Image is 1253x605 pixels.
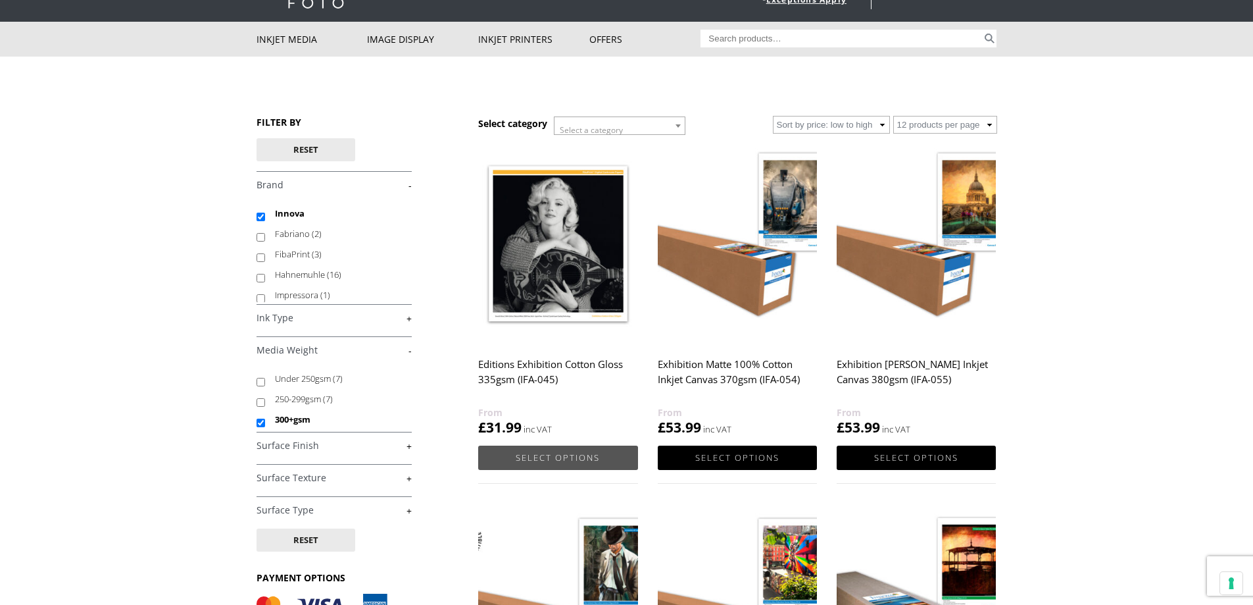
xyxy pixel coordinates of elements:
[658,418,666,436] span: £
[257,496,412,523] h4: Surface Type
[478,144,637,437] a: Editions Exhibition Cotton Gloss 335gsm (IFA-045) £31.99
[312,248,322,260] span: (3)
[658,144,817,437] a: Exhibition Matte 100% Cotton Inkjet Canvas 370gsm (IFA-054) £53.99
[700,30,982,47] input: Search products…
[275,203,399,224] label: Innova
[257,336,412,363] h4: Media Weight
[837,144,996,344] img: Exhibition Matte Polycotton Inkjet Canvas 380gsm (IFA-055)
[837,418,880,436] bdi: 53.99
[257,22,368,57] a: Inkjet Media
[837,352,996,405] h2: Exhibition [PERSON_NAME] Inkjet Canvas 380gsm (IFA-055)
[837,144,996,437] a: Exhibition [PERSON_NAME] Inkjet Canvas 380gsm (IFA-055) £53.99
[320,289,330,301] span: (1)
[333,373,343,384] span: (7)
[658,144,817,344] img: Exhibition Matte 100% Cotton Inkjet Canvas 370gsm (IFA-054)
[323,393,333,405] span: (7)
[982,30,997,47] button: Search
[257,472,412,485] a: +
[257,179,412,192] a: -
[773,116,890,134] select: Shop order
[257,304,412,330] h4: Ink Type
[257,440,412,452] a: +
[478,144,637,344] img: Editions Exhibition Cotton Gloss 335gsm (IFA-045)
[257,138,355,161] button: Reset
[658,352,817,405] h2: Exhibition Matte 100% Cotton Inkjet Canvas 370gsm (IFA-054)
[327,269,341,280] span: (16)
[275,224,399,244] label: Fabriano
[257,312,412,325] a: +
[658,418,701,436] bdi: 53.99
[478,418,522,436] bdi: 31.99
[257,171,412,197] h4: Brand
[257,432,412,458] h4: Surface Finish
[837,418,845,436] span: £
[658,446,817,470] a: Select options for “Exhibition Matte 100% Cotton Inkjet Canvas 370gsm (IFA-054)”
[478,117,547,130] h3: Select category
[275,409,399,430] label: 300+gsm
[478,22,589,57] a: Inkjet Printers
[275,285,399,305] label: Impressora
[257,504,412,517] a: +
[275,265,399,285] label: Hahnemuhle
[837,446,996,470] a: Select options for “Exhibition Matte Polycotton Inkjet Canvas 380gsm (IFA-055)”
[275,389,399,409] label: 250-299gsm
[257,464,412,490] h4: Surface Texture
[1220,572,1242,594] button: Your consent preferences for tracking technologies
[257,529,355,552] button: Reset
[257,116,412,128] h3: FILTER BY
[367,22,478,57] a: Image Display
[589,22,700,57] a: Offers
[478,352,637,405] h2: Editions Exhibition Cotton Gloss 335gsm (IFA-045)
[257,344,412,357] a: -
[478,418,486,436] span: £
[275,369,399,389] label: Under 250gsm
[275,244,399,265] label: FibaPrint
[312,228,322,240] span: (2)
[257,571,412,584] h3: PAYMENT OPTIONS
[560,124,623,136] span: Select a category
[478,446,637,470] a: Select options for “Editions Exhibition Cotton Gloss 335gsm (IFA-045)”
